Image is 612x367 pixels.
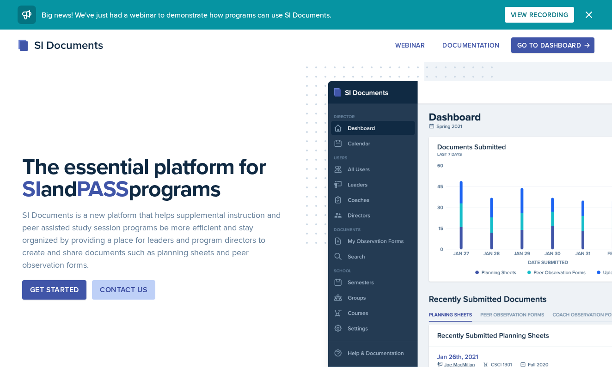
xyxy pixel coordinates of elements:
[30,284,79,295] div: Get Started
[92,280,155,300] button: Contact Us
[505,7,574,23] button: View Recording
[442,42,500,49] div: Documentation
[511,37,594,53] button: Go to Dashboard
[22,280,86,300] button: Get Started
[517,42,588,49] div: Go to Dashboard
[511,11,568,18] div: View Recording
[395,42,425,49] div: Webinar
[100,284,147,295] div: Contact Us
[436,37,506,53] button: Documentation
[42,10,331,20] span: Big news! We've just had a webinar to demonstrate how programs can use SI Documents.
[18,37,103,54] div: SI Documents
[389,37,431,53] button: Webinar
